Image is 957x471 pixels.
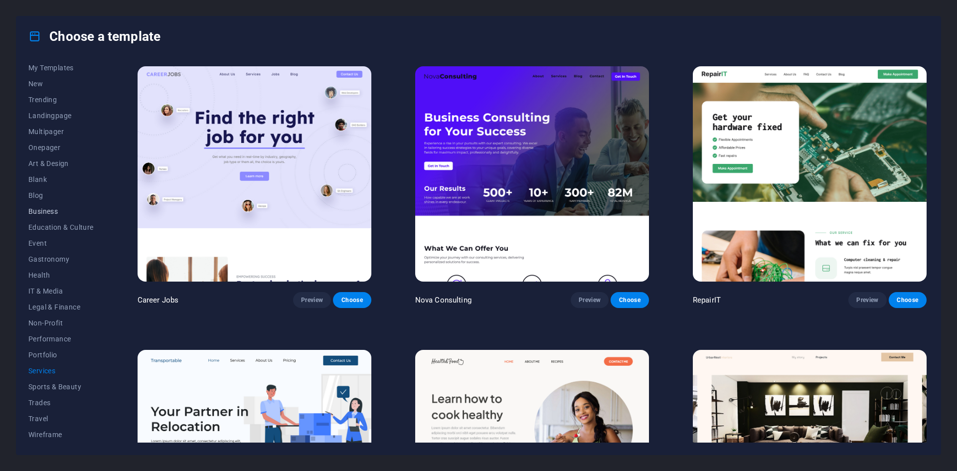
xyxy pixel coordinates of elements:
[28,96,94,104] span: Trending
[28,76,94,92] button: New
[28,159,94,167] span: Art & Design
[28,144,94,152] span: Onepager
[28,191,94,199] span: Blog
[28,92,94,108] button: Trending
[341,296,363,304] span: Choose
[28,175,94,183] span: Blank
[415,66,649,282] img: Nova Consulting
[28,128,94,136] span: Multipager
[28,399,94,407] span: Trades
[293,292,331,308] button: Preview
[848,292,886,308] button: Preview
[28,379,94,395] button: Sports & Beauty
[28,283,94,299] button: IT & Media
[28,235,94,251] button: Event
[28,331,94,347] button: Performance
[28,383,94,391] span: Sports & Beauty
[28,315,94,331] button: Non-Profit
[28,171,94,187] button: Blank
[333,292,371,308] button: Choose
[28,112,94,120] span: Landingpage
[28,156,94,171] button: Art & Design
[693,66,927,282] img: RepairIT
[28,60,94,76] button: My Templates
[28,367,94,375] span: Services
[856,296,878,304] span: Preview
[28,427,94,443] button: Wireframe
[28,239,94,247] span: Event
[28,395,94,411] button: Trades
[28,351,94,359] span: Portfolio
[693,295,721,305] p: RepairIT
[28,140,94,156] button: Onepager
[415,295,472,305] p: Nova Consulting
[138,295,179,305] p: Career Jobs
[28,267,94,283] button: Health
[571,292,609,308] button: Preview
[28,255,94,263] span: Gastronomy
[28,207,94,215] span: Business
[579,296,601,304] span: Preview
[28,64,94,72] span: My Templates
[28,28,160,44] h4: Choose a template
[897,296,919,304] span: Choose
[28,187,94,203] button: Blog
[28,299,94,315] button: Legal & Finance
[28,287,94,295] span: IT & Media
[619,296,640,304] span: Choose
[28,271,94,279] span: Health
[889,292,927,308] button: Choose
[28,80,94,88] span: New
[28,431,94,439] span: Wireframe
[28,411,94,427] button: Travel
[138,66,371,282] img: Career Jobs
[28,319,94,327] span: Non-Profit
[28,124,94,140] button: Multipager
[28,335,94,343] span: Performance
[28,219,94,235] button: Education & Culture
[28,363,94,379] button: Services
[28,203,94,219] button: Business
[28,415,94,423] span: Travel
[611,292,648,308] button: Choose
[28,223,94,231] span: Education & Culture
[28,251,94,267] button: Gastronomy
[28,108,94,124] button: Landingpage
[28,347,94,363] button: Portfolio
[28,303,94,311] span: Legal & Finance
[301,296,323,304] span: Preview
